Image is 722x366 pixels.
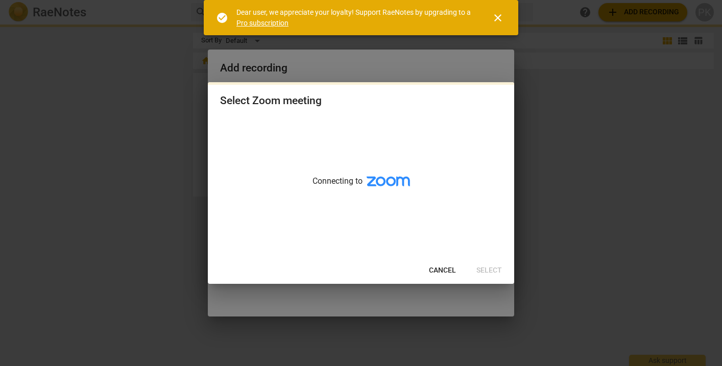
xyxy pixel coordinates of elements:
div: Connecting to [208,117,514,257]
div: Select Zoom meeting [220,94,322,107]
button: Close [486,6,510,30]
span: Cancel [429,265,456,276]
span: check_circle [216,12,228,24]
button: Cancel [421,261,464,280]
div: Dear user, we appreciate your loyalty! Support RaeNotes by upgrading to a [236,7,473,28]
a: Pro subscription [236,19,288,27]
span: close [492,12,504,24]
